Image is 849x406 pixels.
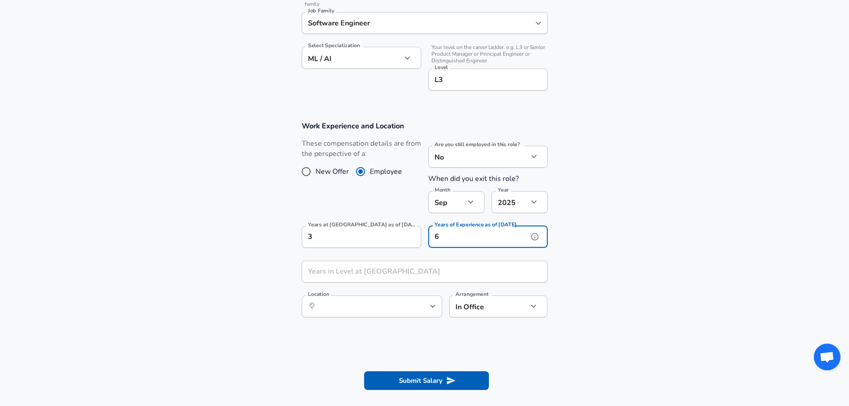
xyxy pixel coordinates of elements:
[814,344,841,370] div: Open chat
[455,291,488,297] label: Arrangement
[492,191,528,213] div: 2025
[449,295,515,317] div: In Office
[302,139,421,159] label: These compensation details are from the perspective of a:
[316,166,349,177] span: New Offer
[428,44,548,64] span: Your level on the career ladder. e.g. L3 or Senior Product Manager or Principal Engineer or Disti...
[532,17,545,29] button: Open
[428,174,519,184] label: When did you exit this role?
[435,65,448,70] label: Level
[428,191,465,213] div: Sep
[308,222,416,227] label: Years at [GEOGRAPHIC_DATA] as of [DATE]
[432,73,544,86] input: L3
[528,230,541,243] button: help
[427,300,439,312] button: Open
[435,142,520,147] label: Are you still employed in this role?
[308,43,360,48] label: Select Specialization
[435,187,450,193] label: Month
[428,146,528,168] div: No
[435,222,517,227] label: Years of Experience as of [DATE]
[308,8,334,13] label: Job Family
[302,261,528,283] input: 1
[302,47,402,69] div: ML / AI
[428,226,528,248] input: 7
[498,187,509,193] label: Year
[364,371,489,390] button: Submit Salary
[308,291,329,297] label: Location
[302,226,402,248] input: 0
[370,166,402,177] span: Employee
[302,121,548,131] h3: Work Experience and Location
[306,16,530,30] input: Software Engineer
